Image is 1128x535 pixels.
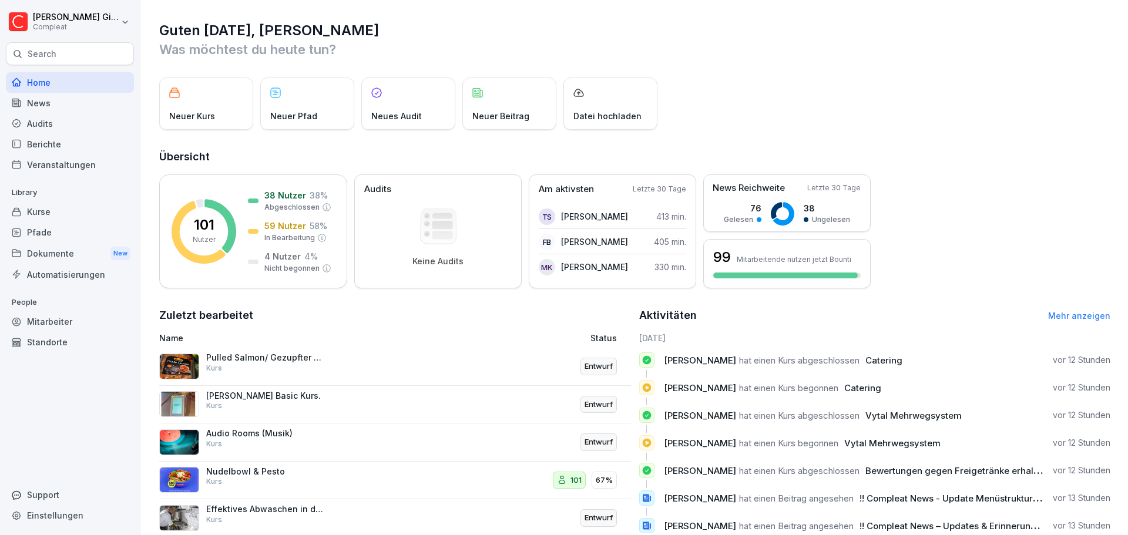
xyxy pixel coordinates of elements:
[159,467,199,493] img: b8m2m74m6lzhhrps3jyljeyo.png
[664,465,736,476] span: [PERSON_NAME]
[539,208,555,225] div: TS
[412,256,464,267] p: Keine Audits
[6,243,134,264] a: DokumenteNew
[1048,311,1110,321] a: Mehr anzeigen
[724,202,761,214] p: 76
[310,220,327,232] p: 58 %
[264,263,320,274] p: Nicht begonnen
[6,222,134,243] a: Pfade
[6,72,134,93] div: Home
[639,307,697,324] h2: Aktivitäten
[33,12,119,22] p: [PERSON_NAME] Gimpel
[865,465,1047,476] span: Bewertungen gegen Freigetränke erhalten
[159,332,455,344] p: Name
[585,436,613,448] p: Entwurf
[159,423,631,462] a: Audio Rooms (Musik)KursEntwurf
[739,465,860,476] span: hat einen Kurs abgeschlossen
[739,493,854,504] span: hat einen Beitrag angesehen
[1053,437,1110,449] p: vor 12 Stunden
[561,210,628,223] p: [PERSON_NAME]
[6,201,134,222] a: Kurse
[264,220,306,232] p: 59 Nutzer
[206,514,222,525] p: Kurs
[570,475,582,486] p: 101
[844,382,881,393] span: Catering
[159,149,1110,165] h2: Übersicht
[1053,520,1110,531] p: vor 13 Stunden
[539,183,594,196] p: Am aktivsten
[539,259,555,275] div: MK
[206,352,324,363] p: Pulled Salmon/ Gezupfter Lachs
[206,476,222,487] p: Kurs
[844,438,941,449] span: Vytal Mehrwegsystem
[633,184,686,194] p: Letzte 30 Tage
[270,110,317,122] p: Neuer Pfad
[664,493,736,504] span: [PERSON_NAME]
[585,361,613,372] p: Entwurf
[561,235,628,248] p: [PERSON_NAME]
[739,520,854,531] span: hat einen Beitrag angesehen
[539,234,555,250] div: FB
[585,399,613,410] p: Entwurf
[6,505,134,526] a: Einstellungen
[561,261,628,273] p: [PERSON_NAME]
[739,355,860,366] span: hat einen Kurs abgeschlossen
[206,439,222,449] p: Kurs
[264,189,306,201] p: 38 Nutzer
[6,113,134,134] a: Audits
[206,401,222,411] p: Kurs
[1053,465,1110,476] p: vor 12 Stunden
[807,183,861,193] p: Letzte 30 Tage
[1053,382,1110,393] p: vor 12 Stunden
[664,410,736,421] span: [PERSON_NAME]
[206,363,222,374] p: Kurs
[6,134,134,154] a: Berichte
[654,235,686,248] p: 405 min.
[110,247,130,260] div: New
[364,183,391,196] p: Audits
[585,512,613,524] p: Entwurf
[865,355,902,366] span: Catering
[1053,354,1110,366] p: vor 12 Stunden
[371,110,422,122] p: Neues Audit
[264,233,315,243] p: In Bearbeitung
[812,214,850,225] p: Ungelesen
[6,311,134,332] a: Mitarbeiter
[6,332,134,352] a: Standorte
[724,214,753,225] p: Gelesen
[6,154,134,175] a: Veranstaltungen
[159,354,199,379] img: u9aru6m2fo15j3kolrzikttx.png
[159,462,631,500] a: Nudelbowl & PestoKurs10167%
[664,438,736,449] span: [PERSON_NAME]
[1053,409,1110,421] p: vor 12 Stunden
[713,181,785,195] p: News Reichweite
[194,218,214,232] p: 101
[739,410,860,421] span: hat einen Kurs abgeschlossen
[6,93,134,113] a: News
[28,48,56,60] p: Search
[6,183,134,202] p: Library
[159,307,631,324] h2: Zuletzt bearbeitet
[310,189,328,201] p: 38 %
[804,202,850,214] p: 38
[654,261,686,273] p: 330 min.
[159,429,199,455] img: zvc6t000ekc0e2z7b729g5sm.png
[596,475,613,486] p: 67%
[664,520,736,531] span: [PERSON_NAME]
[264,250,301,263] p: 4 Nutzer
[264,202,320,213] p: Abgeschlossen
[159,386,631,424] a: [PERSON_NAME] Basic Kurs.KursEntwurf
[206,466,324,477] p: Nudelbowl & Pesto
[739,382,838,393] span: hat einen Kurs begonnen
[6,243,134,264] div: Dokumente
[33,23,119,31] p: Compleat
[159,40,1110,59] p: Was möchtest du heute tun?
[639,332,1111,344] h6: [DATE]
[6,293,134,312] p: People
